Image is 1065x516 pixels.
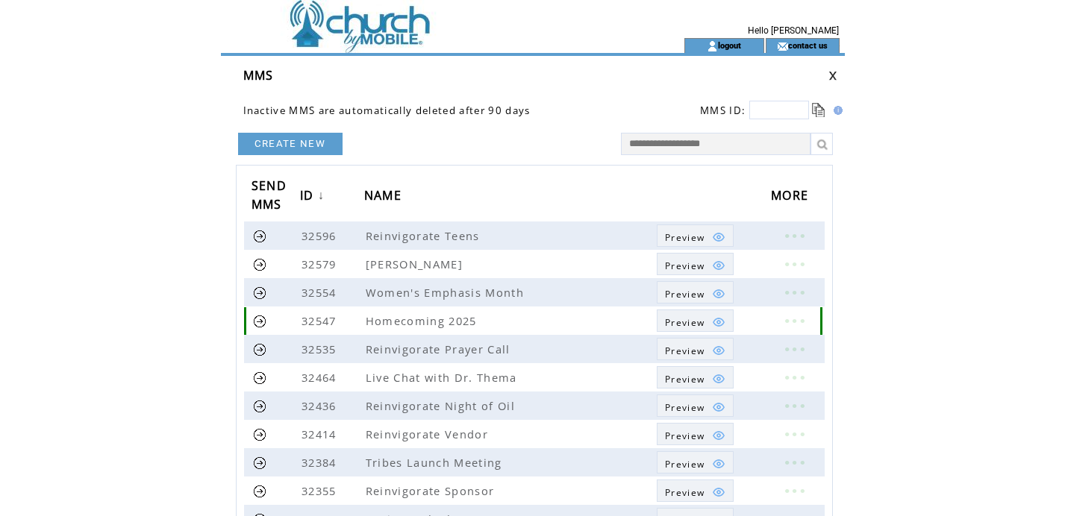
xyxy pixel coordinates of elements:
a: ID↓ [300,183,328,210]
span: 32436 [302,398,340,413]
img: eye.png [712,429,725,442]
a: Preview [657,366,734,388]
span: Show MMS preview [665,458,705,471]
img: eye.png [712,400,725,414]
span: Show MMS preview [665,344,705,357]
a: Preview [657,281,734,303]
span: Show MMS preview [665,288,705,301]
span: MORE [771,183,812,211]
span: SEND MMS [252,174,287,220]
a: Preview [657,423,734,445]
span: Live Chat with Dr. Thema [366,370,521,385]
span: 32384 [302,455,340,470]
span: Women's Emphasis Month [366,285,528,300]
span: Reinvigorate Prayer Call [366,342,514,356]
img: eye.png [712,485,725,499]
img: eye.png [712,344,725,357]
a: Preview [657,394,734,417]
span: Show MMS preview [665,259,705,272]
a: CREATE NEW [238,133,343,155]
span: 32414 [302,427,340,441]
span: Show MMS preview [665,231,705,244]
span: Show MMS preview [665,373,705,386]
img: eye.png [712,372,725,386]
img: eye.png [712,259,725,272]
span: [PERSON_NAME] [366,257,466,271]
img: help.gif [829,106,843,115]
img: contact_us_icon.gif [777,40,788,52]
img: eye.png [712,315,725,329]
span: 32596 [302,228,340,243]
span: Show MMS preview [665,316,705,329]
span: Reinvigorate Teens [366,228,484,243]
img: eye.png [712,230,725,244]
span: 32464 [302,370,340,385]
a: Preview [657,451,734,473]
a: Preview [657,479,734,502]
span: Homecoming 2025 [366,313,481,328]
span: Inactive MMS are automatically deleted after 90 days [243,104,531,117]
span: MMS ID: [700,104,746,117]
span: Show MMS preview [665,401,705,414]
a: Preview [657,253,734,275]
span: 32547 [302,313,340,328]
a: logout [718,40,741,50]
a: Preview [657,338,734,360]
a: Preview [657,224,734,247]
img: account_icon.gif [707,40,718,52]
span: 32554 [302,285,340,300]
a: NAME [364,183,409,210]
span: MMS [243,67,274,84]
span: Reinvigorate Sponsor [366,483,499,498]
span: Reinvigorate Night of Oil [366,398,519,413]
a: Preview [657,309,734,332]
img: eye.png [712,457,725,471]
span: 32535 [302,342,340,356]
span: Hello [PERSON_NAME] [748,25,839,36]
span: ID [300,183,318,211]
span: 32355 [302,483,340,498]
a: contact us [788,40,828,50]
span: Show MMS preview [665,430,705,442]
span: Reinvigorate Vendor [366,427,492,441]
span: Tribes Launch Meeting [366,455,506,470]
span: Show MMS preview [665,486,705,499]
img: eye.png [712,287,725,301]
span: 32579 [302,257,340,271]
span: NAME [364,183,405,211]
